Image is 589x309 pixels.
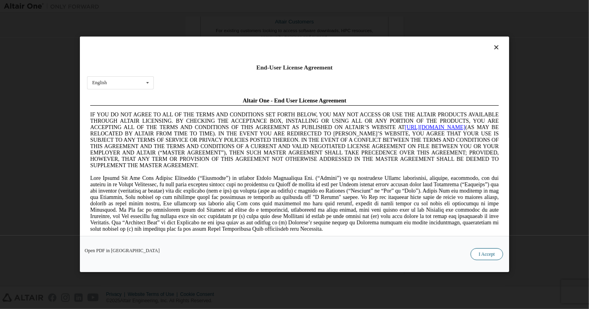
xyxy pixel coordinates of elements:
[3,17,412,74] span: IF YOU DO NOT AGREE TO ALL OF THE TERMS AND CONDITIONS SET FORTH BELOW, YOU MAY NOT ACCESS OR USE...
[156,3,260,10] span: Altair One - End User License Agreement
[471,249,503,261] button: I Accept
[3,81,412,138] span: Lore Ipsumd Sit Ame Cons Adipisc Elitseddo (“Eiusmodte”) in utlabor Etdolo Magnaaliqua Eni. (“Adm...
[318,30,378,36] a: [URL][DOMAIN_NAME]
[87,64,502,71] div: End-User License Agreement
[92,81,107,85] div: English
[85,249,160,253] a: Open PDF in [GEOGRAPHIC_DATA]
